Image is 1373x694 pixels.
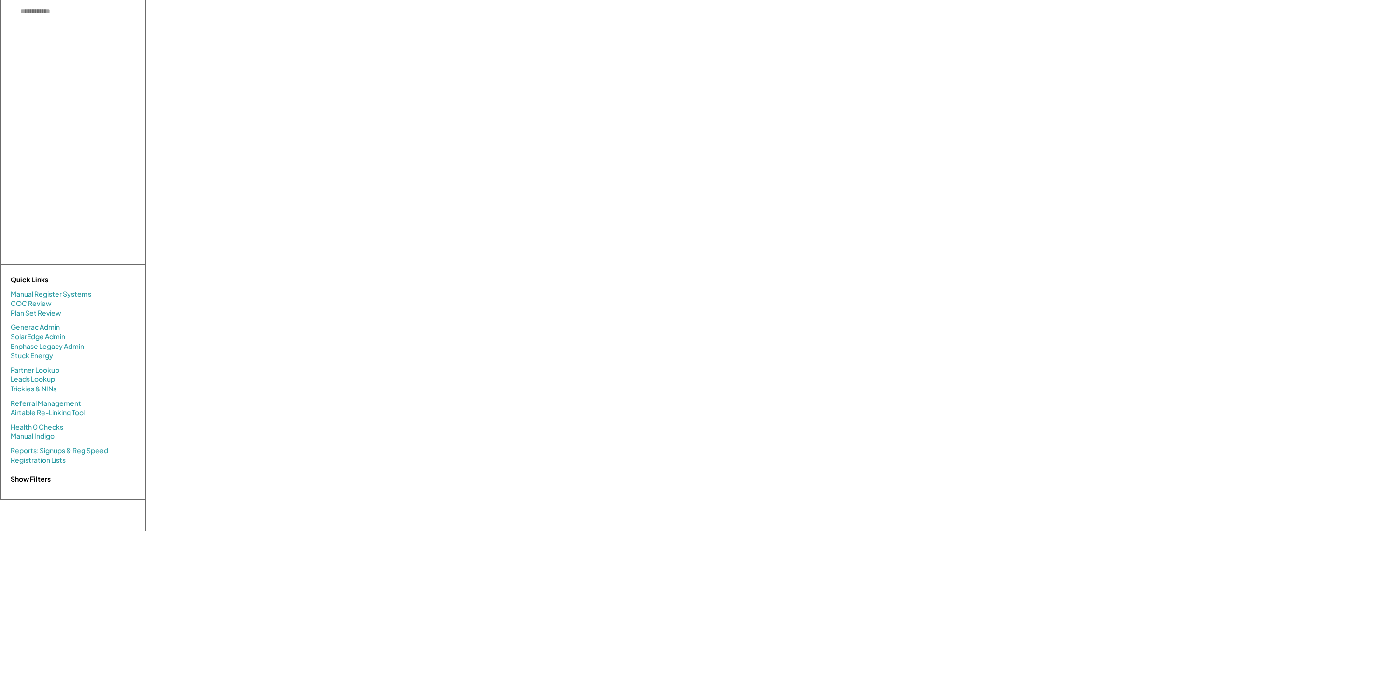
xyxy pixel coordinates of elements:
[11,375,55,384] a: Leads Lookup
[11,299,52,308] a: COC Review
[11,322,60,332] a: Generac Admin
[11,399,81,408] a: Referral Management
[11,456,66,465] a: Registration Lists
[11,431,55,441] a: Manual Indigo
[11,351,53,361] a: Stuck Energy
[11,275,107,285] div: Quick Links
[11,342,84,351] a: Enphase Legacy Admin
[11,290,91,299] a: Manual Register Systems
[11,422,63,432] a: Health 0 Checks
[11,446,108,456] a: Reports: Signups & Reg Speed
[11,365,59,375] a: Partner Lookup
[11,332,65,342] a: SolarEdge Admin
[11,384,56,394] a: Trickies & NINs
[11,408,85,417] a: Airtable Re-Linking Tool
[11,308,61,318] a: Plan Set Review
[11,474,51,483] strong: Show Filters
